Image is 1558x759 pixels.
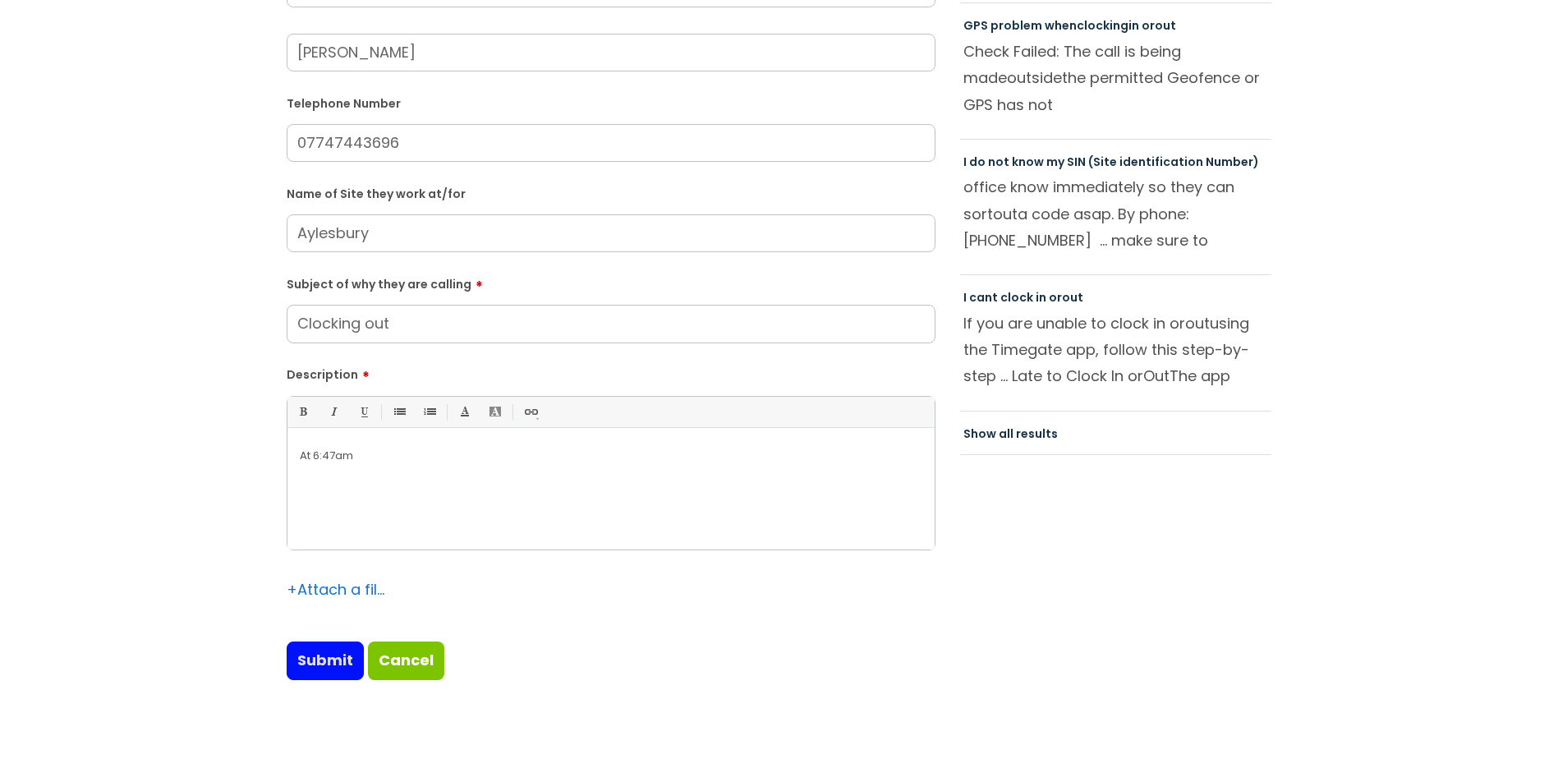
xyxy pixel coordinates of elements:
[323,402,343,422] a: Italic (Ctrl-I)
[963,310,1269,389] p: If you are unable to clock in or using the Timegate app, follow this step-by-step ... Late to Clo...
[993,204,1018,224] span: out
[963,289,1083,306] a: I cant clock in orout
[963,425,1058,442] a: Show all results
[287,272,935,292] label: Subject of why they are calling
[1007,67,1062,88] span: outside
[1143,366,1170,386] span: Out
[963,174,1269,253] p: office know immediately so they can sort a code asap. By phone: [PHONE_NUMBER] ... make sure to c...
[287,184,935,201] label: Name of Site they work at/for
[287,642,364,679] input: Submit
[485,402,505,422] a: Back Color
[287,577,385,603] div: Attach a file
[419,402,439,422] a: 1. Ordered List (Ctrl-Shift-8)
[368,642,444,679] a: Cancel
[1155,17,1176,34] span: out
[520,402,540,422] a: Link
[388,402,409,422] a: • Unordered List (Ctrl-Shift-7)
[353,402,374,422] a: Underline(Ctrl-U)
[1185,313,1210,333] span: out
[287,34,935,71] input: Your Name
[963,39,1269,117] p: Check Failed: The call is being made the permitted Geofence or GPS has not
[300,448,922,463] p: At 6:47am
[292,402,313,422] a: Bold (Ctrl-B)
[1062,289,1083,306] span: out
[963,154,1259,170] a: I do not know my SIN (Site identification Number)
[287,362,935,382] label: Description
[287,94,935,111] label: Telephone Number
[1077,17,1128,34] span: clocking
[963,17,1176,34] a: GPS problem whenclockingin orout
[454,402,475,422] a: Font Color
